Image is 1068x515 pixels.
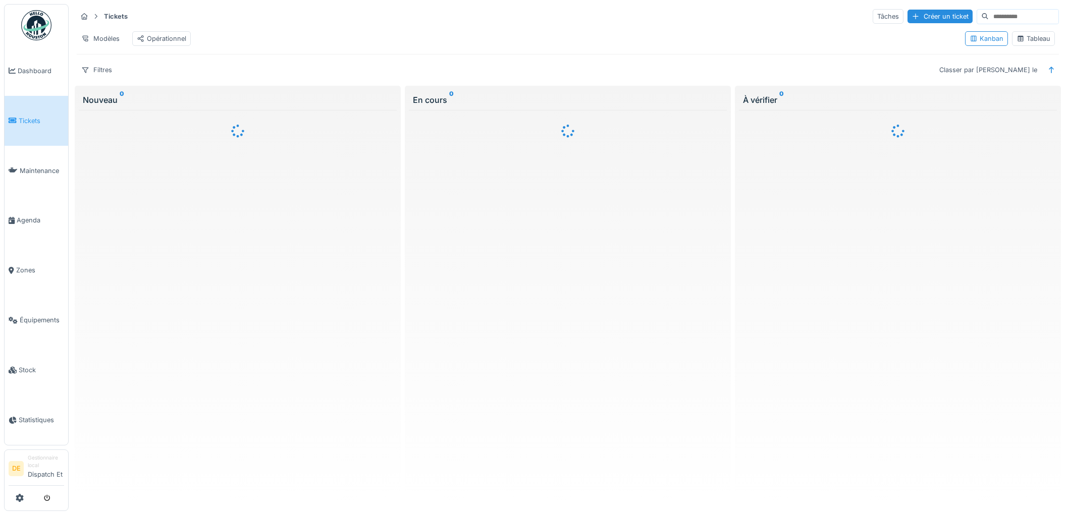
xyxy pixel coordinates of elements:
sup: 0 [120,94,124,106]
img: Badge_color-CXgf-gQk.svg [21,10,51,40]
span: Tickets [19,116,64,126]
a: Équipements [5,295,68,345]
sup: 0 [779,94,784,106]
div: À vérifier [743,94,1053,106]
strong: Tickets [100,12,132,21]
div: Gestionnaire local [28,454,64,470]
li: Dispatch Et [28,454,64,483]
sup: 0 [449,94,454,106]
a: Agenda [5,196,68,246]
span: Agenda [17,215,64,225]
div: Tableau [1017,34,1050,43]
div: Kanban [970,34,1003,43]
span: Zones [16,265,64,275]
a: Dashboard [5,46,68,96]
a: Zones [5,246,68,296]
a: Statistiques [5,395,68,445]
div: Classer par [PERSON_NAME] le [935,63,1042,77]
div: En cours [413,94,723,106]
a: Tickets [5,96,68,146]
span: Maintenance [20,166,64,176]
a: DE Gestionnaire localDispatch Et [9,454,64,486]
div: Tâches [873,9,903,24]
a: Stock [5,345,68,395]
div: Créer un ticket [907,10,973,23]
div: Modèles [77,31,124,46]
div: Opérationnel [137,34,186,43]
div: Nouveau [83,94,393,106]
span: Statistiques [19,415,64,425]
li: DE [9,461,24,476]
span: Équipements [20,315,64,325]
span: Dashboard [18,66,64,76]
div: Filtres [77,63,117,77]
a: Maintenance [5,146,68,196]
span: Stock [19,365,64,375]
